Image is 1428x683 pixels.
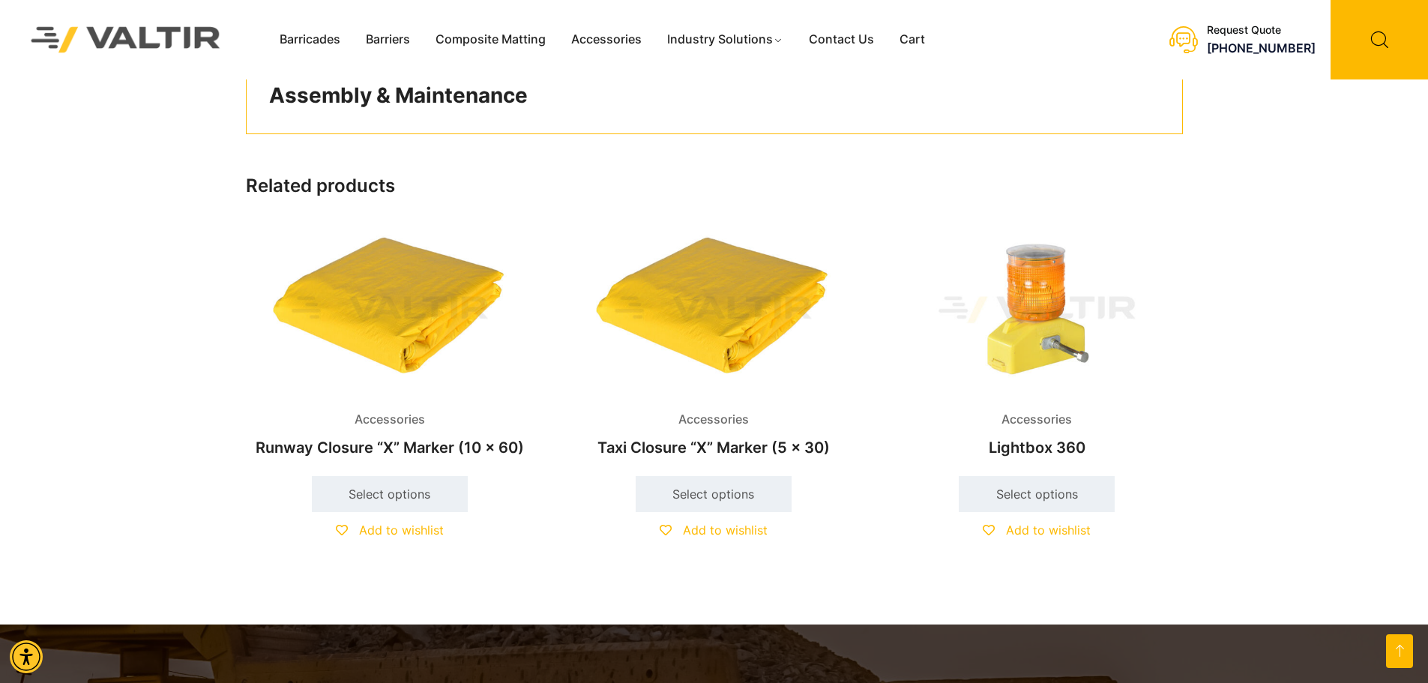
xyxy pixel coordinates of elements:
[887,28,938,51] a: Cart
[246,223,534,397] img: Accessories
[683,523,768,538] span: Add to wishlist
[569,223,857,397] img: Accessories
[1207,24,1316,37] div: Request Quote
[569,223,857,464] a: AccessoriesTaxi Closure “X” Marker (5 x 30)
[990,409,1083,431] span: Accessories
[959,476,1115,512] a: Select options for “Lightbox 360”
[312,476,468,512] a: Select options for “Runway Closure “X” Marker (10 x 60)”
[343,409,436,431] span: Accessories
[359,523,444,538] span: Add to wishlist
[267,28,353,51] a: Barricades
[796,28,887,51] a: Contact Us
[636,476,792,512] a: Select options for “Taxi Closure “X” Marker (5 x 30)”
[353,28,423,51] a: Barriers
[660,523,768,538] a: Add to wishlist
[10,640,43,673] div: Accessibility Menu
[423,28,558,51] a: Composite Matting
[336,523,444,538] a: Add to wishlist
[269,83,1160,109] h2: Assembly & Maintenance
[893,223,1181,464] a: AccessoriesLightbox 360
[1207,40,1316,55] a: call (888) 496-3625
[893,431,1181,464] h2: Lightbox 360
[1006,523,1091,538] span: Add to wishlist
[246,175,1183,197] h2: Related products
[893,223,1181,397] img: Accessories
[246,223,534,464] a: AccessoriesRunway Closure “X” Marker (10 x 60)
[11,7,241,72] img: Valtir Rentals
[569,431,857,464] h2: Taxi Closure “X” Marker (5 x 30)
[558,28,654,51] a: Accessories
[246,431,534,464] h2: Runway Closure “X” Marker (10 x 60)
[983,523,1091,538] a: Add to wishlist
[667,409,760,431] span: Accessories
[1386,634,1413,668] a: Open this option
[654,28,796,51] a: Industry Solutions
